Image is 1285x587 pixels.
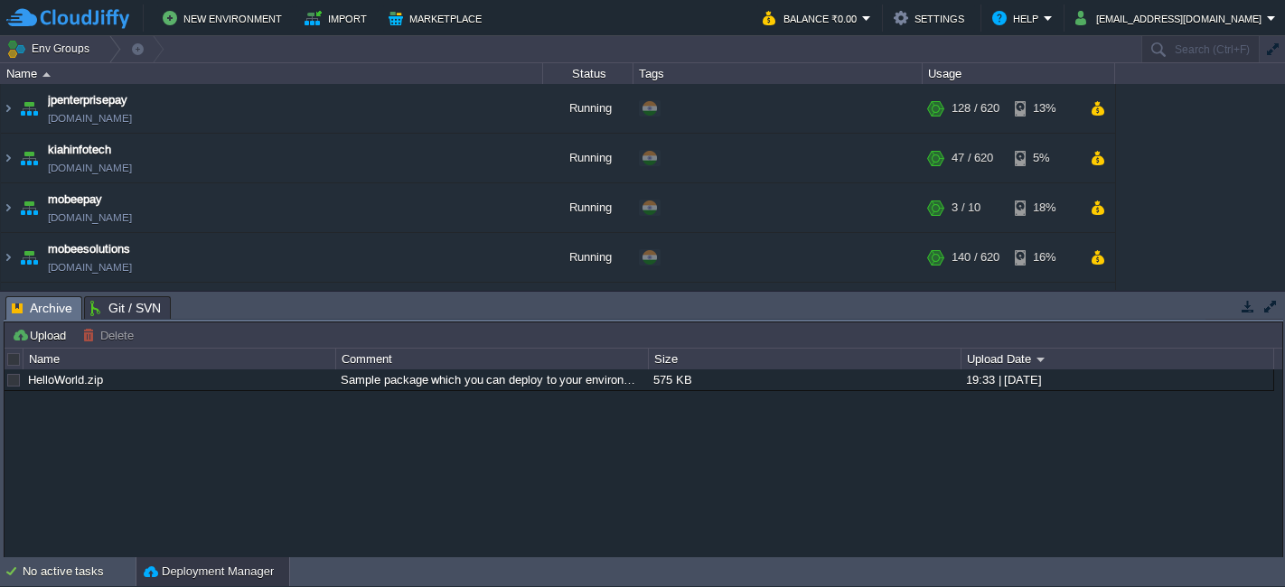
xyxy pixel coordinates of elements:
img: AMDAwAAAACH5BAEAAAAALAAAAAABAAEAAAICRAEAOw== [16,233,42,282]
div: Size [650,349,961,369]
button: Deployment Manager [144,563,274,581]
div: 18% [1015,183,1074,232]
button: [EMAIL_ADDRESS][DOMAIN_NAME] [1075,7,1267,29]
div: Name [24,349,335,369]
div: Running [543,233,633,282]
div: Running [543,84,633,133]
button: Upload [12,327,71,343]
img: AMDAwAAAACH5BAEAAAAALAAAAAABAAEAAAICRAEAOw== [1,233,15,282]
a: jpenterprisepay [48,91,127,109]
div: Running [543,283,633,331]
button: Settings [894,7,970,29]
div: 19:33 | [DATE] [961,369,1272,390]
div: Name [2,63,542,84]
button: Env Groups [6,36,96,61]
div: Running [543,134,633,182]
div: Comment [337,349,648,369]
div: 47 / 620 [952,134,993,182]
a: mobeepay [48,191,102,209]
button: New Environment [163,7,287,29]
a: [DOMAIN_NAME] [48,109,132,127]
img: AMDAwAAAACH5BAEAAAAALAAAAAABAAEAAAICRAEAOw== [1,84,15,133]
img: AMDAwAAAACH5BAEAAAAALAAAAAABAAEAAAICRAEAOw== [1,134,15,182]
iframe: chat widget [1209,515,1267,569]
button: Marketplace [389,7,487,29]
a: [DOMAIN_NAME] [48,209,132,227]
div: Status [544,63,633,84]
img: AMDAwAAAACH5BAEAAAAALAAAAAABAAEAAAICRAEAOw== [1,183,15,232]
span: Git / SVN [90,297,161,319]
div: 575 KB [649,369,960,390]
a: mobeesolutions [48,240,130,258]
div: 140 / 620 [952,233,999,282]
div: 16% [1015,233,1074,282]
a: [DOMAIN_NAME] [48,258,132,276]
a: kiahinfotech [48,141,111,159]
div: 5% [1015,134,1074,182]
img: AMDAwAAAACH5BAEAAAAALAAAAAABAAEAAAICRAEAOw== [1,283,15,331]
button: Delete [82,327,139,343]
img: AMDAwAAAACH5BAEAAAAALAAAAAABAAEAAAICRAEAOw== [16,183,42,232]
a: [DOMAIN_NAME] [48,159,132,177]
div: 14% [1015,283,1074,331]
img: AMDAwAAAACH5BAEAAAAALAAAAAABAAEAAAICRAEAOw== [16,84,42,133]
button: Balance ₹0.00 [763,7,862,29]
div: 13% [1015,84,1074,133]
div: 135 / 620 [952,283,999,331]
img: CloudJiffy [6,7,129,30]
div: Sample package which you can deploy to your environment. Feel free to delete and upload a package... [336,369,647,390]
span: Archive [12,297,72,320]
a: HelloWorld.zip [28,373,103,387]
button: Import [305,7,372,29]
div: Upload Date [962,349,1273,369]
img: AMDAwAAAACH5BAEAAAAALAAAAAABAAEAAAICRAEAOw== [16,134,42,182]
div: Tags [634,63,922,84]
button: Help [992,7,1044,29]
div: 3 / 10 [952,183,980,232]
div: Running [543,183,633,232]
div: Usage [924,63,1114,84]
div: 128 / 620 [952,84,999,133]
div: No active tasks [23,557,136,586]
img: AMDAwAAAACH5BAEAAAAALAAAAAABAAEAAAICRAEAOw== [42,72,51,77]
img: AMDAwAAAACH5BAEAAAAALAAAAAABAAEAAAICRAEAOw== [16,283,42,331]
